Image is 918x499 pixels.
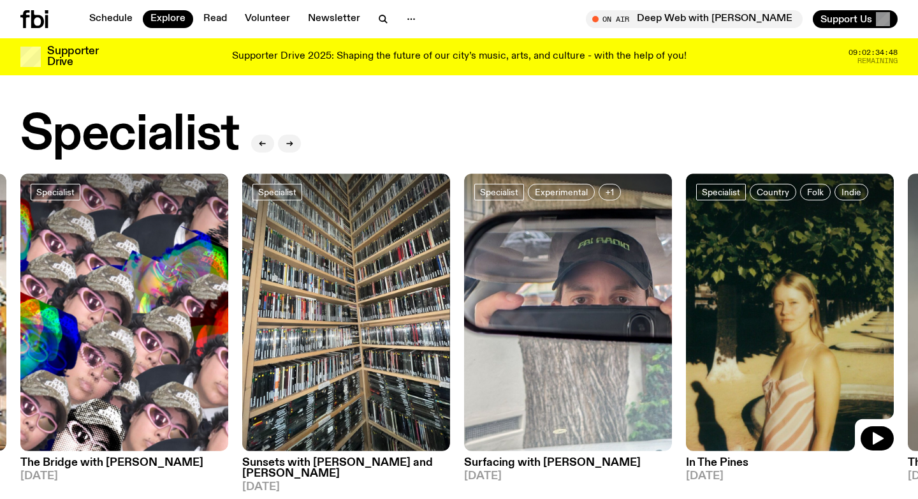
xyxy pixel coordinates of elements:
[300,10,368,28] a: Newsletter
[20,111,238,160] h2: Specialist
[20,458,228,468] h3: The Bridge with [PERSON_NAME]
[464,451,672,482] a: Surfacing with [PERSON_NAME][DATE]
[20,451,228,482] a: The Bridge with [PERSON_NAME][DATE]
[702,187,740,197] span: Specialist
[800,184,831,200] a: Folk
[242,458,450,479] h3: Sunsets with [PERSON_NAME] and [PERSON_NAME]
[232,51,687,63] p: Supporter Drive 2025: Shaping the future of our city’s music, arts, and culture - with the help o...
[196,10,235,28] a: Read
[820,13,872,25] span: Support Us
[242,482,450,493] span: [DATE]
[696,184,746,200] a: Specialist
[807,187,824,197] span: Folk
[20,471,228,482] span: [DATE]
[474,184,524,200] a: Specialist
[237,10,298,28] a: Volunteer
[586,10,803,28] button: On AirDeep Web with [PERSON_NAME]
[606,187,614,197] span: +1
[82,10,140,28] a: Schedule
[31,184,80,200] a: Specialist
[258,187,296,197] span: Specialist
[528,184,595,200] a: Experimental
[36,187,75,197] span: Specialist
[480,187,518,197] span: Specialist
[813,10,898,28] button: Support Us
[464,471,672,482] span: [DATE]
[143,10,193,28] a: Explore
[857,57,898,64] span: Remaining
[686,471,894,482] span: [DATE]
[757,187,789,197] span: Country
[599,184,621,200] button: +1
[686,451,894,482] a: In The Pines[DATE]
[841,187,861,197] span: Indie
[464,458,672,468] h3: Surfacing with [PERSON_NAME]
[252,184,302,200] a: Specialist
[242,451,450,493] a: Sunsets with [PERSON_NAME] and [PERSON_NAME][DATE]
[535,187,588,197] span: Experimental
[242,174,450,451] img: A corner shot of the fbi music library
[750,184,796,200] a: Country
[47,46,98,68] h3: Supporter Drive
[849,49,898,56] span: 09:02:34:48
[834,184,868,200] a: Indie
[686,458,894,468] h3: In The Pines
